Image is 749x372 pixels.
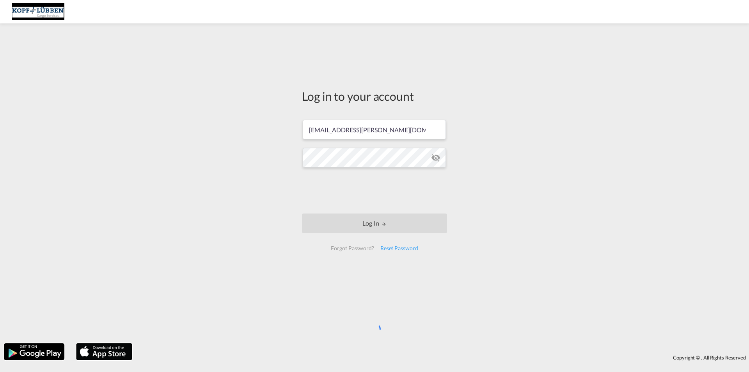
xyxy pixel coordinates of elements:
img: google.png [3,342,65,361]
button: LOGIN [302,214,447,233]
iframe: reCAPTCHA [315,175,434,206]
img: apple.png [75,342,133,361]
div: Log in to your account [302,88,447,104]
div: Reset Password [377,241,421,255]
md-icon: icon-eye-off [431,153,440,162]
input: Enter email/phone number [303,120,446,139]
img: 25cf3bb0aafc11ee9c4fdbd399af7748.JPG [12,3,64,21]
div: Forgot Password? [328,241,377,255]
div: Copyright © . All Rights Reserved [136,351,749,364]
